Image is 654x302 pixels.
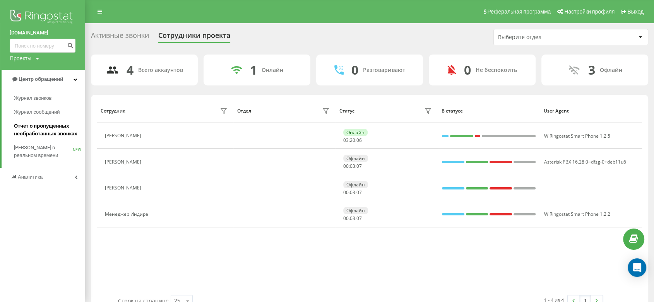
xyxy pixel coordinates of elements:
[14,94,52,102] span: Журнал звонков
[441,108,536,114] div: В статусе
[498,34,591,41] div: Выберите отдел
[339,108,354,114] div: Статус
[105,159,143,165] div: [PERSON_NAME]
[138,67,183,73] div: Всего аккаунтов
[476,67,517,73] div: Не беспокоить
[343,137,349,143] span: 03
[588,63,595,77] div: 3
[18,174,43,180] span: Аналитика
[105,133,143,138] div: [PERSON_NAME]
[262,67,283,73] div: Онлайн
[10,8,75,27] img: Ringostat logo
[158,31,230,43] div: Сотрудники проекта
[10,39,75,53] input: Поиск по номеру
[350,215,355,222] span: 03
[343,190,362,195] div: : :
[487,9,551,15] span: Реферальная программа
[343,129,368,136] div: Онлайн
[250,63,257,77] div: 1
[14,141,85,162] a: [PERSON_NAME] в реальном времениNEW
[363,67,405,73] div: Разговаривают
[343,164,362,169] div: : :
[544,133,610,139] span: W Ringostat Smart Phone 1.2.5
[356,215,362,222] span: 07
[343,215,349,222] span: 00
[2,70,85,89] a: Центр обращений
[356,189,362,196] span: 07
[105,185,143,191] div: [PERSON_NAME]
[464,63,471,77] div: 0
[10,29,75,37] a: [DOMAIN_NAME]
[105,212,150,217] div: Менеджер Индира
[343,163,349,169] span: 00
[544,211,610,217] span: W Ringostat Smart Phone 1.2.2
[564,9,615,15] span: Настройки профиля
[343,189,349,196] span: 00
[14,119,85,141] a: Отчет о пропущенных необработанных звонках
[350,163,355,169] span: 03
[627,9,644,15] span: Выход
[343,216,362,221] div: : :
[14,108,60,116] span: Журнал сообщений
[343,207,368,214] div: Офлайн
[343,138,362,143] div: : :
[343,155,368,162] div: Офлайн
[14,144,73,159] span: [PERSON_NAME] в реальном времени
[543,108,638,114] div: User Agent
[600,67,622,73] div: Офлайн
[127,63,134,77] div: 4
[350,137,355,143] span: 20
[14,105,85,119] a: Журнал сообщений
[544,159,626,165] span: Asterisk PBX 16.28.0~dfsg-0+deb11u6
[10,55,31,62] div: Проекты
[14,122,81,138] span: Отчет о пропущенных необработанных звонках
[19,76,63,82] span: Центр обращений
[91,31,149,43] div: Активные звонки
[628,258,646,277] div: Open Intercom Messenger
[237,108,251,114] div: Отдел
[350,189,355,196] span: 03
[356,137,362,143] span: 06
[356,163,362,169] span: 07
[14,91,85,105] a: Журнал звонков
[101,108,125,114] div: Сотрудник
[343,181,368,188] div: Офлайн
[351,63,358,77] div: 0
